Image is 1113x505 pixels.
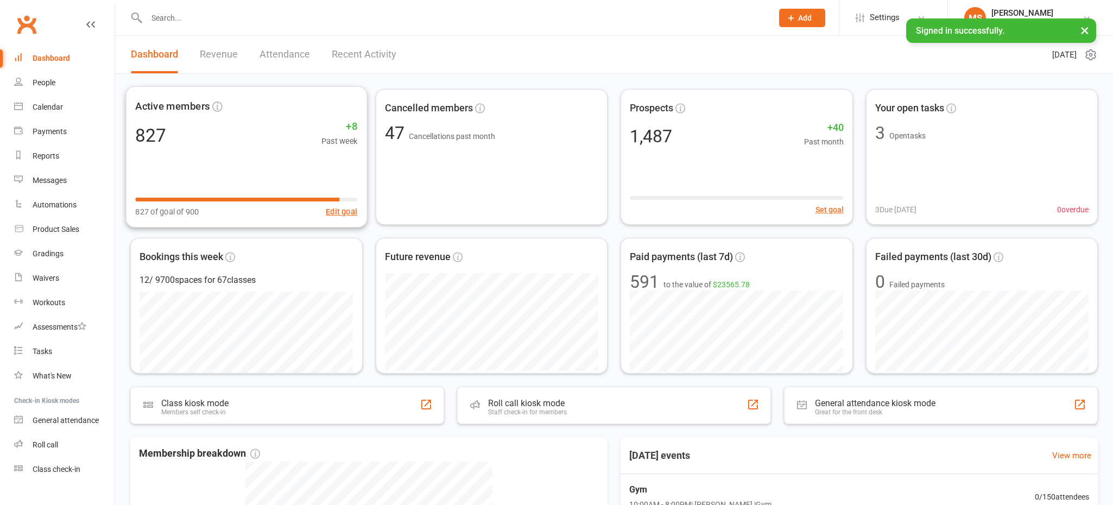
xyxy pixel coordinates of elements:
[14,242,115,266] a: Gradings
[161,398,229,408] div: Class kiosk mode
[815,408,935,416] div: Great for the front desk
[875,124,885,142] div: 3
[33,323,86,331] div: Assessments
[804,136,844,148] span: Past month
[630,128,672,145] div: 1,487
[14,291,115,315] a: Workouts
[409,132,495,141] span: Cancellations past month
[33,78,55,87] div: People
[33,127,67,136] div: Payments
[14,119,115,144] a: Payments
[33,416,99,425] div: General attendance
[630,100,673,116] span: Prospects
[33,103,63,111] div: Calendar
[713,280,750,289] span: $23565.78
[1052,48,1077,61] span: [DATE]
[200,36,238,73] a: Revenue
[875,273,885,291] div: 0
[991,18,1083,28] div: Bujutsu Martial Arts Centre
[385,100,473,116] span: Cancelled members
[260,36,310,73] a: Attendance
[779,9,825,27] button: Add
[33,465,80,474] div: Class check-in
[33,371,72,380] div: What's New
[798,14,812,22] span: Add
[321,135,358,147] span: Past week
[488,398,567,408] div: Roll call kiosk mode
[14,457,115,482] a: Class kiosk mode
[14,46,115,71] a: Dashboard
[332,36,396,73] a: Recent Activity
[33,298,65,307] div: Workouts
[630,249,733,265] span: Paid payments (last 7d)
[321,118,358,135] span: +8
[14,408,115,433] a: General attendance kiosk mode
[135,205,199,218] span: 827 of goal of 900
[33,151,59,160] div: Reports
[326,205,357,218] button: Edit goal
[33,249,64,258] div: Gradings
[1035,491,1089,503] span: 0 / 150 attendees
[1057,204,1089,216] span: 0 overdue
[630,273,659,291] div: 591
[14,95,115,119] a: Calendar
[1052,449,1091,462] a: View more
[33,274,59,282] div: Waivers
[488,408,567,416] div: Staff check-in for members
[135,126,166,144] div: 827
[14,364,115,388] a: What's New
[14,339,115,364] a: Tasks
[13,11,40,38] a: Clubworx
[33,176,67,185] div: Messages
[663,279,750,291] span: to the value of
[161,408,229,416] div: Members self check-in
[140,249,223,265] span: Bookings this week
[131,36,178,73] a: Dashboard
[964,7,986,29] div: MS
[870,5,900,30] span: Settings
[889,131,926,140] span: Open tasks
[629,483,771,497] span: Gym
[991,8,1083,18] div: [PERSON_NAME]
[14,168,115,193] a: Messages
[14,217,115,242] a: Product Sales
[33,54,70,62] div: Dashboard
[875,100,944,116] span: Your open tasks
[140,273,353,287] div: 12 / 9700 spaces for 67 classes
[889,279,945,291] span: Failed payments
[815,398,935,408] div: General attendance kiosk mode
[143,10,766,26] input: Search...
[33,200,77,209] div: Automations
[33,225,79,233] div: Product Sales
[139,446,260,462] span: Membership breakdown
[875,249,991,265] span: Failed payments (last 30d)
[14,71,115,95] a: People
[14,193,115,217] a: Automations
[875,204,916,216] span: 3 Due [DATE]
[14,433,115,457] a: Roll call
[1075,18,1095,42] button: ×
[916,26,1004,36] span: Signed in successfully.
[621,446,699,465] h3: [DATE] events
[135,98,210,114] span: Active members
[14,315,115,339] a: Assessments
[804,120,844,136] span: +40
[14,144,115,168] a: Reports
[385,249,451,265] span: Future revenue
[33,440,58,449] div: Roll call
[14,266,115,291] a: Waivers
[385,123,409,143] span: 47
[815,204,844,216] button: Set goal
[33,347,52,356] div: Tasks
